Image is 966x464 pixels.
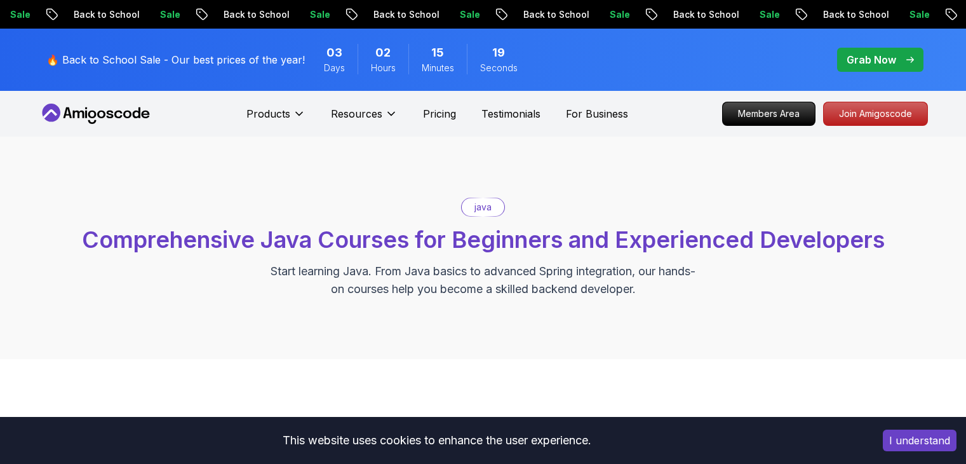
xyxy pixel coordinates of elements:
[10,426,864,454] div: This website uses cookies to enhance the user experience.
[492,44,505,62] span: 19 Seconds
[246,106,290,121] p: Products
[422,62,454,74] span: Minutes
[663,8,749,21] p: Back to School
[566,106,628,121] a: For Business
[723,102,815,125] p: Members Area
[823,102,928,126] a: Join Amigoscode
[899,8,940,21] p: Sale
[150,8,191,21] p: Sale
[64,8,150,21] p: Back to School
[481,106,540,121] a: Testimonials
[371,62,396,74] span: Hours
[824,102,927,125] p: Join Amigoscode
[82,226,885,254] span: Comprehensive Java Courses for Beginners and Experienced Developers
[513,8,600,21] p: Back to School
[324,62,345,74] span: Days
[847,52,896,67] p: Grab Now
[213,8,300,21] p: Back to School
[450,8,490,21] p: Sale
[375,44,391,62] span: 2 Hours
[46,52,305,67] p: 🔥 Back to School Sale - Our best prices of the year!
[331,106,382,121] p: Resources
[474,201,492,214] p: java
[270,263,697,298] p: Start learning Java. From Java basics to advanced Spring integration, our hands-on courses help y...
[431,44,444,62] span: 15 Minutes
[363,8,450,21] p: Back to School
[813,8,899,21] p: Back to School
[423,106,456,121] a: Pricing
[749,8,790,21] p: Sale
[246,106,305,132] button: Products
[300,8,340,21] p: Sale
[326,44,342,62] span: 3 Days
[722,102,815,126] a: Members Area
[883,430,956,451] button: Accept cookies
[600,8,640,21] p: Sale
[480,62,518,74] span: Seconds
[331,106,398,132] button: Resources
